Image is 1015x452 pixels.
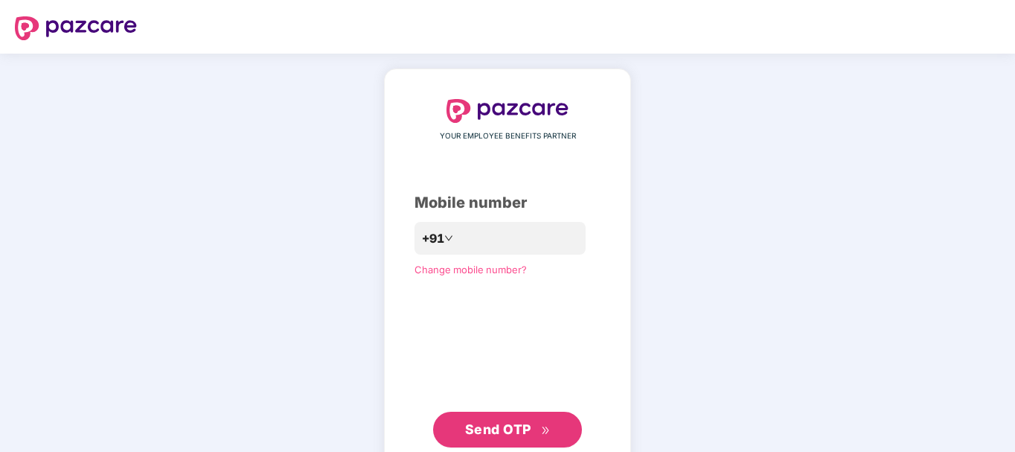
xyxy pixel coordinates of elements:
div: Mobile number [414,191,601,214]
span: down [444,234,453,243]
span: YOUR EMPLOYEE BENEFITS PARTNER [440,130,576,142]
span: Send OTP [465,421,531,437]
span: double-right [541,426,551,436]
span: +91 [422,229,444,248]
img: logo [15,16,137,40]
a: Change mobile number? [414,264,527,276]
img: logo [446,99,569,123]
button: Send OTPdouble-right [433,412,582,448]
